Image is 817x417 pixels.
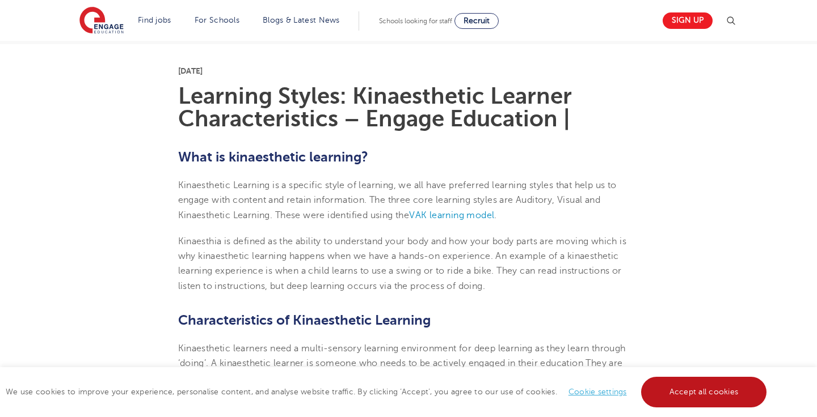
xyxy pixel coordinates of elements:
a: For Schools [195,16,239,24]
img: Engage Education [79,7,124,35]
span: inaesthetic learning happens when we have a hands-on experience. An example of a kinaesthetic lea... [178,251,622,291]
a: Find jobs [138,16,171,24]
h1: Learning Styles: Kinaesthetic Learner Characteristics – Engage Education | [178,85,639,130]
span: Kinaesthetic learners need a multi-sensory learning environment for deep learning as they learn t... [178,343,631,398]
a: Accept all cookies [641,377,767,407]
span: Schools looking for staff [379,17,452,25]
a: Cookie settings [568,388,627,396]
span: We use cookies to improve your experience, personalise content, and analyse website traffic. By c... [6,388,769,396]
span: These were identified using the [275,210,409,220]
b: Characteristics of Kinaesthetic Learning [178,312,431,328]
a: Blogs & Latest News [263,16,340,24]
a: Sign up [663,12,713,29]
a: VAK learning model [409,210,494,220]
span: Kinaesthetic Learning is a specific style of learning, we all have preferred learning styles that... [178,180,617,220]
p: [DATE] [178,67,639,75]
span: Kinaesthia is defined as the ability to understand your body and how your body parts are moving w... [178,236,627,261]
a: Recruit [454,13,499,29]
h2: What is kinaesthetic learning? [178,147,639,167]
span: . [494,210,496,220]
span: Recruit [464,16,490,25]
